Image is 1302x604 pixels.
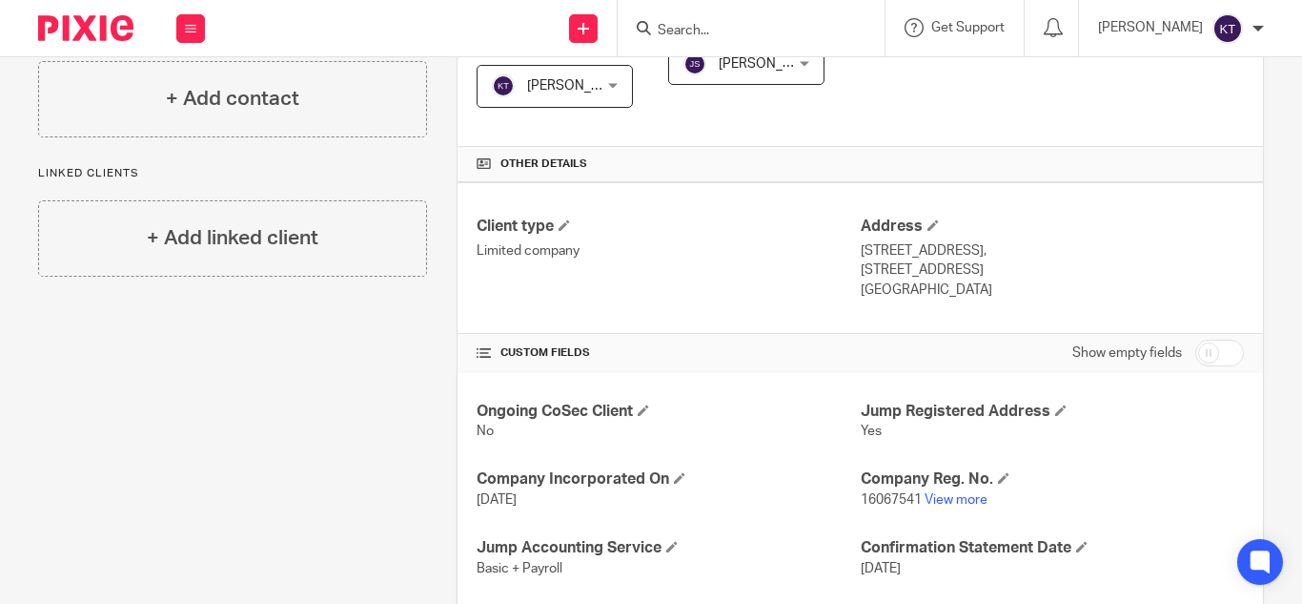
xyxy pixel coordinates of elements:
[38,15,133,41] img: Pixie
[477,493,517,507] span: [DATE]
[861,469,1244,489] h4: Company Reg. No.
[38,166,427,181] p: Linked clients
[719,57,824,71] span: [PERSON_NAME]
[527,79,632,93] span: [PERSON_NAME]
[166,84,299,114] h4: + Add contact
[500,156,587,172] span: Other details
[861,241,1244,260] p: [STREET_ADDRESS],
[477,469,860,489] h4: Company Incorporated On
[477,345,860,361] h4: CUSTOM FIELDS
[683,52,706,75] img: svg%3E
[492,74,515,97] img: svg%3E
[861,493,922,507] span: 16067541
[147,223,318,253] h4: + Add linked client
[861,425,882,438] span: Yes
[477,217,860,237] h4: Client type
[861,217,1244,237] h4: Address
[861,562,901,575] span: [DATE]
[1212,13,1243,44] img: svg%3E
[931,21,1005,34] span: Get Support
[925,493,987,507] a: View more
[656,23,827,40] input: Search
[477,425,494,438] span: No
[861,281,1244,300] p: [GEOGRAPHIC_DATA]
[861,402,1244,422] h4: Jump Registered Address
[1098,18,1203,37] p: [PERSON_NAME]
[477,538,860,558] h4: Jump Accounting Service
[861,260,1244,280] p: [STREET_ADDRESS]
[477,402,860,422] h4: Ongoing CoSec Client
[1072,344,1182,363] label: Show empty fields
[861,538,1244,558] h4: Confirmation Statement Date
[477,241,860,260] p: Limited company
[477,562,562,575] span: Basic + Payroll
